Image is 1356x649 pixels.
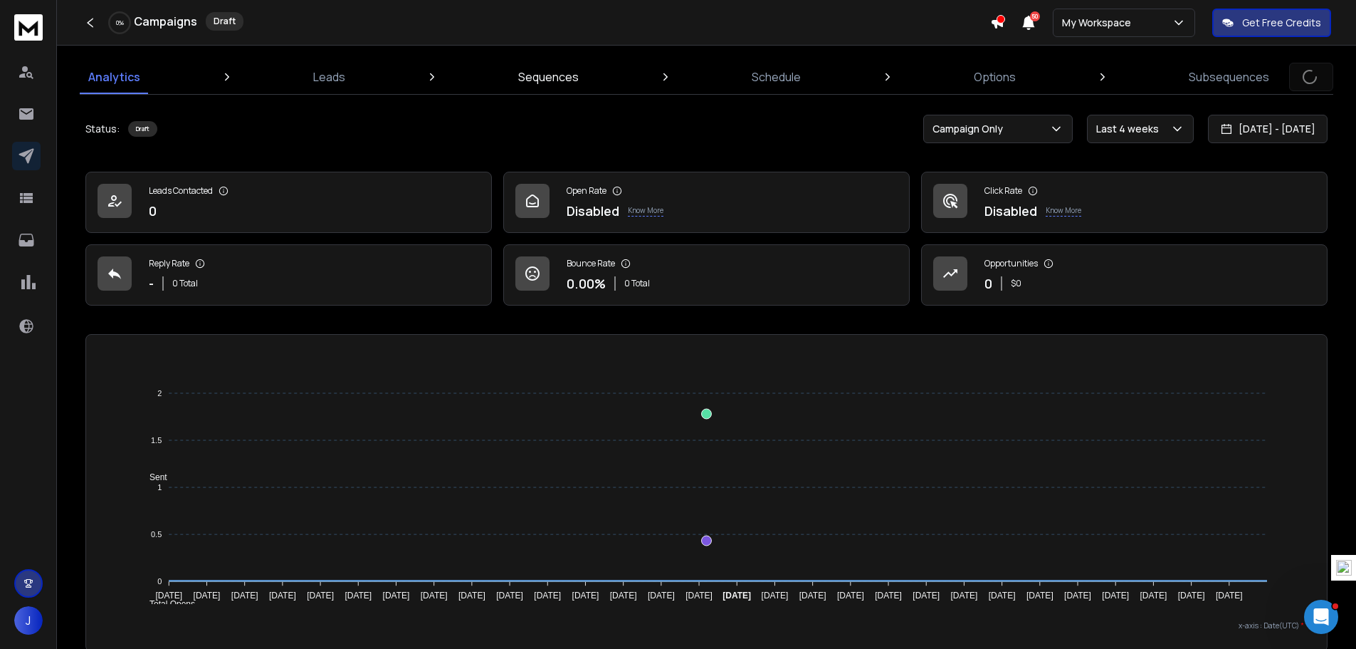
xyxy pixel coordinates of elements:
[109,621,1304,631] p: x-axis : Date(UTC)
[1216,591,1243,601] tspan: [DATE]
[913,591,940,601] tspan: [DATE]
[921,172,1328,233] a: Click RateDisabledKnow More
[149,201,157,221] p: 0
[14,606,43,635] button: J
[984,185,1022,197] p: Click Rate
[88,68,140,85] p: Analytics
[151,530,162,539] tspan: 0.5
[307,591,334,601] tspan: [DATE]
[151,436,162,445] tspan: 1.5
[974,68,1016,85] p: Options
[1064,591,1091,601] tspan: [DATE]
[567,274,606,294] p: 0.00 %
[155,591,182,601] tspan: [DATE]
[157,389,162,398] tspan: 2
[965,60,1024,94] a: Options
[383,591,410,601] tspan: [DATE]
[1180,60,1278,94] a: Subsequences
[85,172,492,233] a: Leads Contacted0
[269,591,296,601] tspan: [DATE]
[752,68,801,85] p: Schedule
[1011,278,1021,289] p: $ 0
[134,13,197,30] h1: Campaigns
[149,185,213,197] p: Leads Contacted
[932,122,1009,136] p: Campaign Only
[951,591,978,601] tspan: [DATE]
[685,591,713,601] tspan: [DATE]
[194,591,221,601] tspan: [DATE]
[510,60,587,94] a: Sequences
[984,274,992,294] p: 0
[1140,591,1167,601] tspan: [DATE]
[921,244,1328,306] a: Opportunities0$0
[762,591,789,601] tspan: [DATE]
[648,591,675,601] tspan: [DATE]
[149,274,154,294] p: -
[799,591,826,601] tspan: [DATE]
[1102,591,1129,601] tspan: [DATE]
[624,278,650,289] p: 0 Total
[567,201,619,221] p: Disabled
[85,244,492,306] a: Reply Rate-0 Total
[875,591,902,601] tspan: [DATE]
[85,122,120,136] p: Status:
[149,258,189,269] p: Reply Rate
[139,472,167,482] span: Sent
[345,591,372,601] tspan: [DATE]
[1030,11,1040,21] span: 50
[1046,205,1081,217] p: Know More
[567,258,615,269] p: Bounce Rate
[984,258,1038,269] p: Opportunities
[496,591,523,601] tspan: [DATE]
[1178,591,1205,601] tspan: [DATE]
[1212,9,1331,37] button: Get Free Credits
[305,60,354,94] a: Leads
[610,591,637,601] tspan: [DATE]
[157,483,162,492] tspan: 1
[572,591,599,601] tspan: [DATE]
[567,185,606,197] p: Open Rate
[503,244,910,306] a: Bounce Rate0.00%0 Total
[458,591,485,601] tspan: [DATE]
[421,591,448,601] tspan: [DATE]
[1062,16,1137,30] p: My Workspace
[837,591,864,601] tspan: [DATE]
[534,591,561,601] tspan: [DATE]
[231,591,258,601] tspan: [DATE]
[518,68,579,85] p: Sequences
[984,201,1037,221] p: Disabled
[628,205,663,217] p: Know More
[1242,16,1321,30] p: Get Free Credits
[139,599,195,609] span: Total Opens
[743,60,809,94] a: Schedule
[206,12,243,31] div: Draft
[1208,115,1328,143] button: [DATE] - [DATE]
[989,591,1016,601] tspan: [DATE]
[172,278,198,289] p: 0 Total
[80,60,149,94] a: Analytics
[1189,68,1269,85] p: Subsequences
[313,68,345,85] p: Leads
[722,591,751,601] tspan: [DATE]
[1304,600,1338,634] iframe: Intercom live chat
[1096,122,1165,136] p: Last 4 weeks
[503,172,910,233] a: Open RateDisabledKnow More
[1026,591,1053,601] tspan: [DATE]
[157,577,162,586] tspan: 0
[14,14,43,41] img: logo
[128,121,157,137] div: Draft
[116,19,124,27] p: 0 %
